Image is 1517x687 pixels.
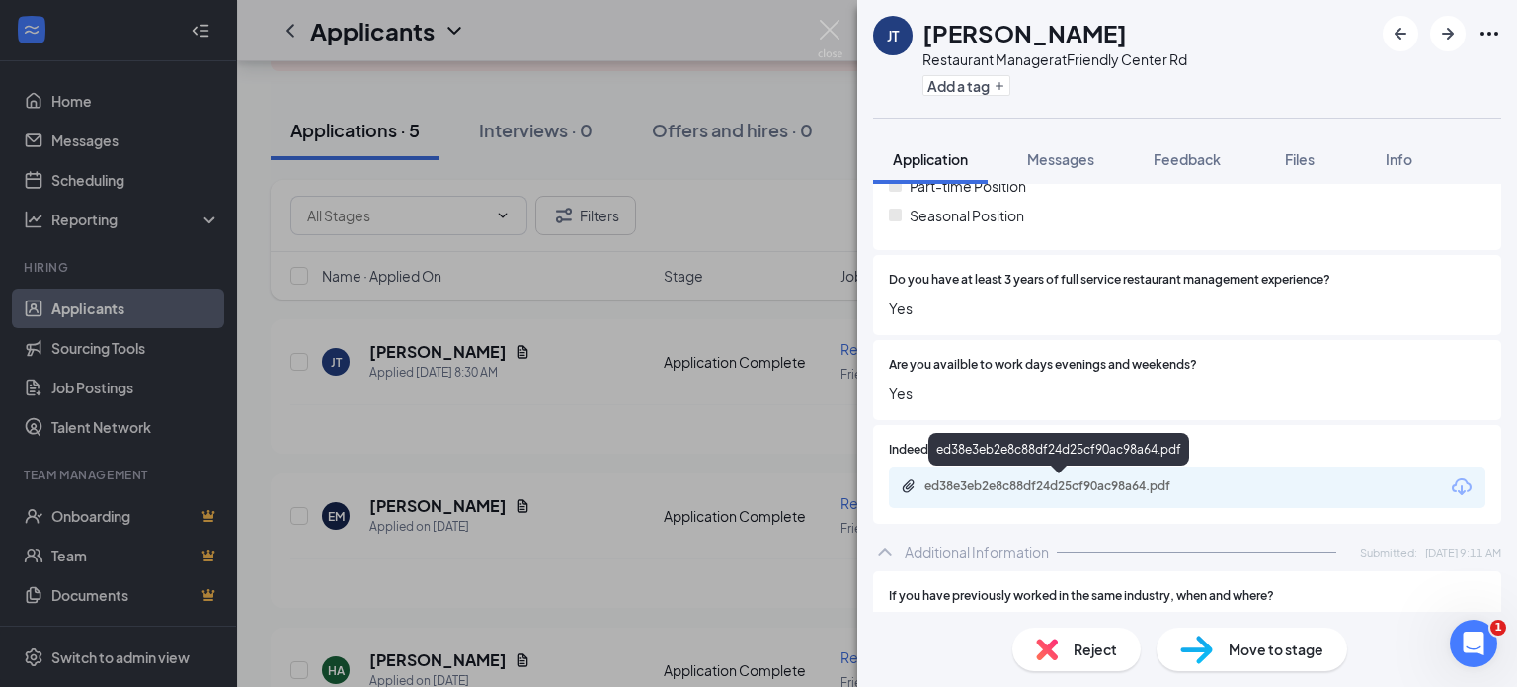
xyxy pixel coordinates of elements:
[1436,22,1460,45] svg: ArrowRight
[1027,150,1094,168] span: Messages
[873,540,897,563] svg: ChevronUp
[1425,544,1501,560] span: [DATE] 9:11 AM
[1450,620,1497,667] iframe: Intercom live chat
[1450,475,1474,499] svg: Download
[1074,639,1117,660] span: Reject
[1389,22,1412,45] svg: ArrowLeftNew
[1360,544,1417,560] span: Submitted:
[887,26,899,45] div: JT
[893,150,968,168] span: Application
[910,205,1024,226] span: Seasonal Position
[1430,16,1466,51] button: ArrowRight
[889,441,976,460] span: Indeed Resume
[1383,16,1418,51] button: ArrowLeftNew
[889,271,1330,290] span: Do you have at least 3 years of full service restaurant management experience?
[994,80,1005,92] svg: Plus
[922,16,1127,49] h1: [PERSON_NAME]
[1154,150,1221,168] span: Feedback
[889,298,1485,319] span: Yes
[905,542,1049,561] div: Additional Information
[922,75,1010,96] button: PlusAdd a tag
[889,383,1485,404] span: Yes
[922,49,1187,69] div: Restaurant Manager at Friendly Center Rd
[1477,22,1501,45] svg: Ellipses
[1285,150,1315,168] span: Files
[910,175,1026,197] span: Part-time Position
[1490,620,1506,636] span: 1
[1229,639,1323,660] span: Move to stage
[928,433,1189,466] div: ed38e3eb2e8c88df24d25cf90ac98a64.pdf
[889,356,1197,375] span: Are you availble to work days evenings and weekends?
[1386,150,1412,168] span: Info
[901,478,1221,497] a: Papercliped38e3eb2e8c88df24d25cf90ac98a64.pdf
[889,587,1274,606] span: If you have previously worked in the same industry, when and where?
[924,478,1201,494] div: ed38e3eb2e8c88df24d25cf90ac98a64.pdf
[901,478,917,494] svg: Paperclip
